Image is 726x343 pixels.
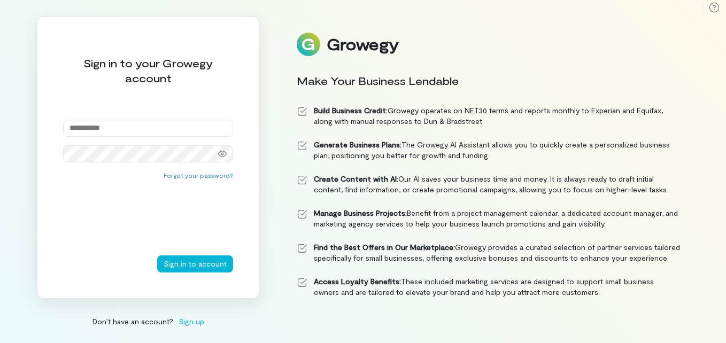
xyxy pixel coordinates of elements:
[314,106,388,115] strong: Build Business Credit:
[314,140,401,149] strong: Generate Business Plans:
[164,171,233,180] button: Forgot your password?
[179,316,204,327] span: Sign up
[297,139,681,161] li: The Growegy AI Assistant allows you to quickly create a personalized business plan, positioning y...
[314,277,401,286] strong: Access Loyalty Benefits:
[314,174,398,183] strong: Create Content with AI:
[63,56,233,85] div: Sign in to your Growegy account
[297,73,681,88] div: Make Your Business Lendable
[297,208,681,229] li: Benefit from a project management calendar, a dedicated account manager, and marketing agency ser...
[37,316,259,327] div: Don’t have an account?
[327,35,398,53] div: Growegy
[297,242,681,263] li: Growegy provides a curated selection of partner services tailored specifically for small business...
[297,33,320,56] img: Logo
[297,174,681,195] li: Our AI saves your business time and money. It is always ready to draft initial content, find info...
[157,255,233,272] button: Sign in to account
[297,105,681,127] li: Growegy operates on NET30 terms and reports monthly to Experian and Equifax, along with manual re...
[314,208,407,217] strong: Manage Business Projects:
[314,243,455,252] strong: Find the Best Offers in Our Marketplace:
[297,276,681,298] li: These included marketing services are designed to support small business owners and are tailored ...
